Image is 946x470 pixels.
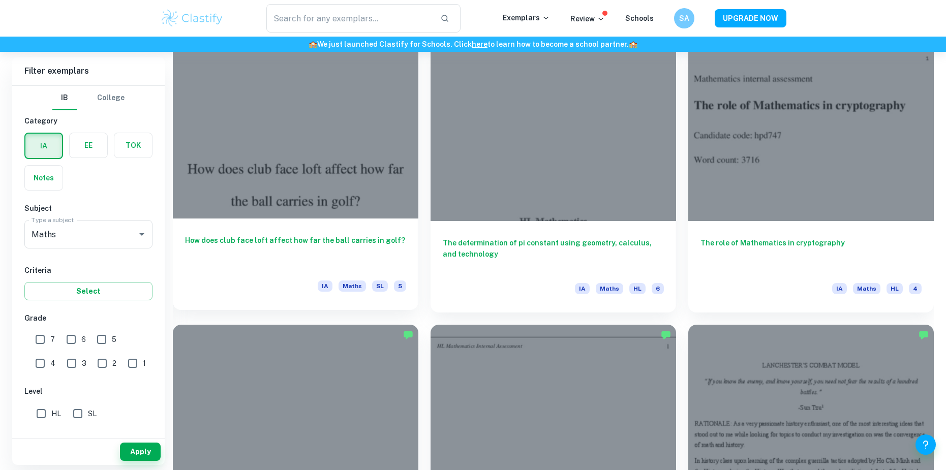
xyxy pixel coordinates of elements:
[853,283,880,294] span: Maths
[832,283,847,294] span: IA
[909,283,922,294] span: 4
[652,283,664,294] span: 6
[24,312,152,324] h6: Grade
[575,283,590,294] span: IA
[97,86,125,110] button: College
[700,237,922,271] h6: The role of Mathematics in cryptography
[32,215,74,224] label: Type a subject
[114,133,152,158] button: TOK
[629,283,646,294] span: HL
[678,13,690,24] h6: SA
[661,330,671,340] img: Marked
[12,57,165,85] h6: Filter exemplars
[143,358,146,369] span: 1
[82,358,86,369] span: 3
[570,13,605,24] p: Review
[24,386,152,397] h6: Level
[266,4,433,33] input: Search for any exemplars...
[372,280,388,292] span: SL
[715,9,786,27] button: UPGRADE NOW
[160,8,225,28] img: Clastify logo
[50,334,55,345] span: 7
[625,14,654,22] a: Schools
[503,12,550,23] p: Exemplars
[472,40,487,48] a: here
[173,37,418,312] a: How does club face loft affect how far the ball carries in golf?IAMathsSL5
[52,86,125,110] div: Filter type choice
[50,358,55,369] span: 4
[887,283,903,294] span: HL
[135,227,149,241] button: Open
[661,42,671,52] div: Premium
[309,40,317,48] span: 🏫
[51,408,61,419] span: HL
[919,330,929,340] img: Marked
[339,280,366,292] span: Maths
[88,408,97,419] span: SL
[24,282,152,300] button: Select
[2,39,944,50] h6: We just launched Clastify for Schools. Click to learn how to become a school partner.
[394,280,406,292] span: 5
[25,134,62,158] button: IA
[112,334,116,345] span: 5
[629,40,637,48] span: 🏫
[185,235,406,268] h6: How does club face loft affect how far the ball carries in golf?
[318,280,332,292] span: IA
[112,358,116,369] span: 2
[24,203,152,214] h6: Subject
[443,237,664,271] h6: The determination of pi constant using geometry, calculus, and technology
[596,283,623,294] span: Maths
[52,86,77,110] button: IB
[25,166,63,190] button: Notes
[688,37,934,312] a: The role of Mathematics in cryptographyIAMathsHL4
[403,330,413,340] img: Marked
[70,133,107,158] button: EE
[431,37,676,312] a: The determination of pi constant using geometry, calculus, and technologyIAMathsHL6
[81,334,86,345] span: 6
[24,265,152,276] h6: Criteria
[24,115,152,127] h6: Category
[916,434,936,455] button: Help and Feedback
[120,443,161,461] button: Apply
[674,8,694,28] button: SA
